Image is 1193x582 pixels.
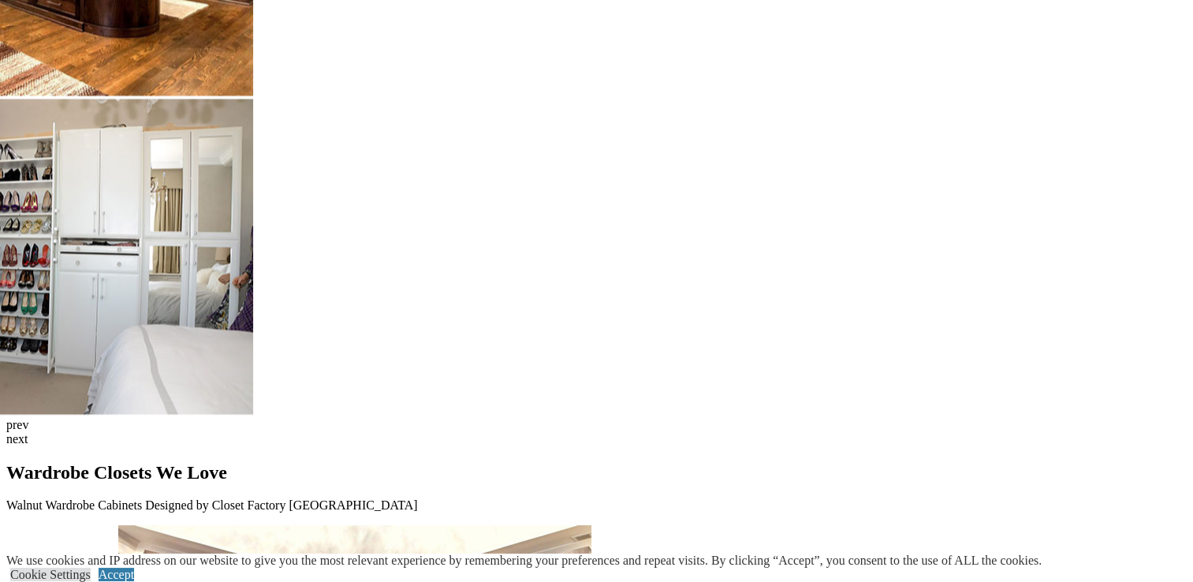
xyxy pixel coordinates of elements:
p: Walnut Wardrobe Cabinets Designed by Closet Factory [GEOGRAPHIC_DATA] [6,498,1187,513]
h2: Wardrobe Closets We Love [6,462,1187,483]
div: prev [6,418,1187,432]
a: Cookie Settings [10,568,91,581]
a: Accept [99,568,134,581]
div: next [6,432,1187,446]
div: We use cookies and IP address on our website to give you the most relevant experience by remember... [6,554,1042,568]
